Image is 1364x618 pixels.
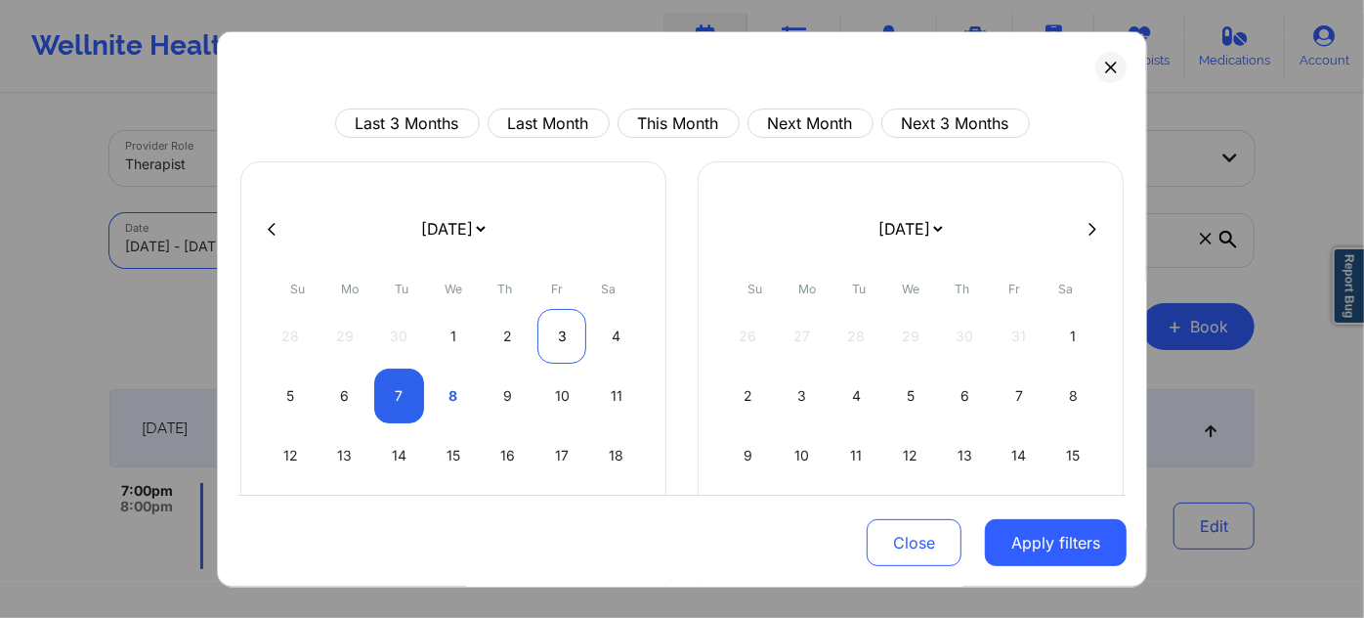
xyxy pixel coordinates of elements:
[995,369,1044,423] div: Fri Nov 07 2025
[335,109,480,138] button: Last 3 Months
[723,369,773,423] div: Sun Nov 02 2025
[341,282,359,296] abbr: Monday
[778,369,828,423] div: Mon Nov 03 2025
[748,282,763,296] abbr: Sunday
[551,282,563,296] abbr: Friday
[723,488,773,543] div: Sun Nov 16 2025
[1048,428,1098,483] div: Sat Nov 15 2025
[291,282,306,296] abbr: Sunday
[723,428,773,483] div: Sun Nov 09 2025
[778,428,828,483] div: Mon Nov 10 2025
[429,428,479,483] div: Wed Oct 15 2025
[995,428,1044,483] div: Fri Nov 14 2025
[429,369,479,423] div: Wed Oct 08 2025
[1059,282,1074,296] abbr: Saturday
[886,428,936,483] div: Wed Nov 12 2025
[483,309,533,364] div: Thu Oct 02 2025
[320,369,370,423] div: Mon Oct 06 2025
[483,369,533,423] div: Thu Oct 09 2025
[798,282,816,296] abbr: Monday
[867,519,961,566] button: Close
[831,369,881,423] div: Tue Nov 04 2025
[266,488,316,543] div: Sun Oct 19 2025
[537,369,587,423] div: Fri Oct 10 2025
[852,282,866,296] abbr: Tuesday
[1048,309,1098,364] div: Sat Nov 01 2025
[483,488,533,543] div: Thu Oct 23 2025
[320,488,370,543] div: Mon Oct 20 2025
[266,428,316,483] div: Sun Oct 12 2025
[591,428,641,483] div: Sat Oct 18 2025
[1048,369,1098,423] div: Sat Nov 08 2025
[537,428,587,483] div: Fri Oct 17 2025
[498,282,513,296] abbr: Thursday
[995,488,1044,543] div: Fri Nov 21 2025
[886,369,936,423] div: Wed Nov 05 2025
[1048,488,1098,543] div: Sat Nov 22 2025
[374,428,424,483] div: Tue Oct 14 2025
[886,488,936,543] div: Wed Nov 19 2025
[591,309,641,364] div: Sat Oct 04 2025
[488,109,610,138] button: Last Month
[940,369,990,423] div: Thu Nov 06 2025
[429,309,479,364] div: Wed Oct 01 2025
[374,369,424,423] div: Tue Oct 07 2025
[831,488,881,543] div: Tue Nov 18 2025
[591,369,641,423] div: Sat Oct 11 2025
[537,488,587,543] div: Fri Oct 24 2025
[320,428,370,483] div: Mon Oct 13 2025
[831,428,881,483] div: Tue Nov 11 2025
[537,309,587,364] div: Fri Oct 03 2025
[266,369,316,423] div: Sun Oct 05 2025
[881,109,1030,138] button: Next 3 Months
[374,488,424,543] div: Tue Oct 21 2025
[985,519,1127,566] button: Apply filters
[1008,282,1020,296] abbr: Friday
[483,428,533,483] div: Thu Oct 16 2025
[778,488,828,543] div: Mon Nov 17 2025
[429,488,479,543] div: Wed Oct 22 2025
[602,282,617,296] abbr: Saturday
[747,109,874,138] button: Next Month
[956,282,970,296] abbr: Thursday
[591,488,641,543] div: Sat Oct 25 2025
[445,282,462,296] abbr: Wednesday
[902,282,919,296] abbr: Wednesday
[618,109,740,138] button: This Month
[940,428,990,483] div: Thu Nov 13 2025
[940,488,990,543] div: Thu Nov 20 2025
[395,282,408,296] abbr: Tuesday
